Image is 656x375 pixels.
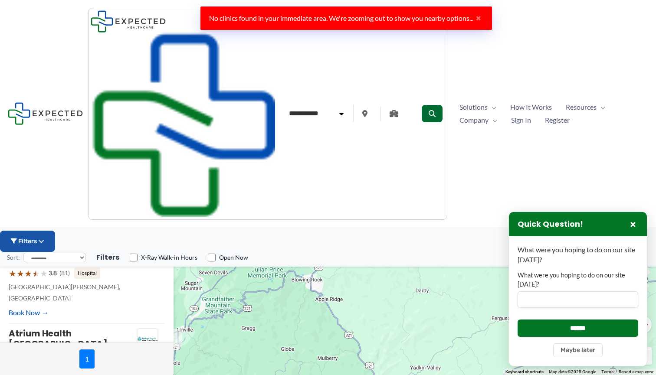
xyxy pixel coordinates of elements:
[459,114,489,127] span: Company
[16,265,24,281] span: ★
[566,101,597,114] span: Resources
[91,33,276,217] img: Expected Healthcare Mobile Logo
[49,267,57,279] span: 3.8
[511,114,531,127] span: Sign In
[32,265,40,281] span: ★
[91,10,166,33] img: Expected Healthcare Logo - side, dark font, small
[504,114,538,127] a: Sign In
[453,114,504,127] a: CompanyMenu Toggle
[545,114,570,127] span: Register
[137,329,158,350] img: Atrium Health Wake Forest Baptist Wilkes Laboratory Patient Service Center
[488,101,496,114] span: Menu Toggle
[453,101,503,114] a: SolutionsMenu Toggle
[59,267,70,279] span: (81)
[74,267,100,279] span: Hospital
[601,369,613,374] a: Terms (opens in new tab)
[619,369,653,374] a: Report a map error
[79,349,95,368] span: 1
[40,265,48,281] span: ★
[559,101,612,114] a: ResourcesMenu Toggle
[18,238,37,245] span: Filters
[200,7,492,30] div: No clinics found in your immediate area. We're zooming out to show you nearby options...
[9,265,16,281] span: ★
[505,369,544,375] button: Keyboard shortcuts
[549,369,596,374] span: Map data ©2025 Google
[518,245,638,264] p: What were you hoping to do on our site [DATE]?
[24,265,32,281] span: ★
[9,306,49,319] a: Book Now
[518,271,638,289] label: What were you hoping to do on our site [DATE]?
[7,252,20,263] label: Sort:
[518,219,583,229] h3: Quick Question!
[503,101,559,114] a: How It Works
[141,253,197,262] label: X-Ray Walk-in Hours
[9,281,137,304] p: [GEOGRAPHIC_DATA][PERSON_NAME], [GEOGRAPHIC_DATA]
[628,219,638,229] button: Close
[96,253,119,262] h3: Filters
[8,102,83,124] img: Expected Healthcare Logo - side, dark font, small
[510,101,552,114] span: How It Works
[473,15,483,22] button: Close
[219,253,248,262] label: Open Now
[489,114,497,127] span: Menu Toggle
[459,101,488,114] span: Solutions
[538,114,577,127] a: Register
[597,101,605,114] span: Menu Toggle
[553,343,603,357] button: Maybe later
